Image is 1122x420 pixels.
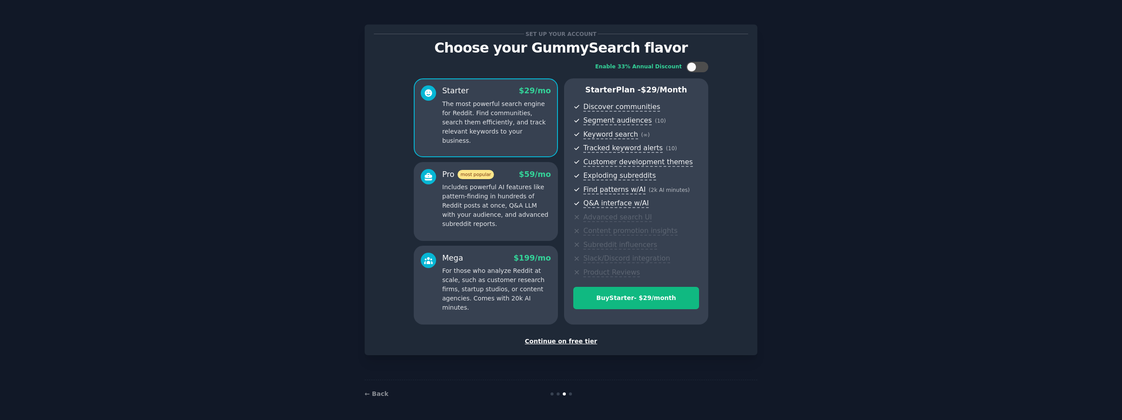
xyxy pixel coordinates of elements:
span: Exploding subreddits [583,171,656,180]
span: Discover communities [583,102,660,112]
div: Enable 33% Annual Discount [595,63,682,71]
span: $ 59 /mo [519,170,551,179]
span: Product Reviews [583,268,640,277]
span: ( 10 ) [666,145,677,152]
p: Choose your GummySearch flavor [374,40,748,56]
span: ( 10 ) [655,118,666,124]
span: ( ∞ ) [641,132,650,138]
span: Q&A interface w/AI [583,199,649,208]
span: Find patterns w/AI [583,185,646,194]
div: Buy Starter - $ 29 /month [574,293,699,303]
span: Customer development themes [583,158,693,167]
span: $ 29 /mo [519,86,551,95]
span: $ 29 /month [641,85,687,94]
a: ← Back [365,390,388,397]
div: Starter [442,85,469,96]
div: Mega [442,253,463,264]
p: For those who analyze Reddit at scale, such as customer research firms, startup studios, or conte... [442,266,551,312]
span: Set up your account [524,29,598,39]
p: Starter Plan - [573,85,699,95]
p: The most powerful search engine for Reddit. Find communities, search them efficiently, and track ... [442,99,551,145]
span: Subreddit influencers [583,240,657,250]
span: most popular [458,170,494,179]
span: Content promotion insights [583,226,678,236]
div: Continue on free tier [374,337,748,346]
span: Slack/Discord integration [583,254,670,263]
span: Advanced search UI [583,213,652,222]
span: $ 199 /mo [514,254,551,262]
span: Tracked keyword alerts [583,144,663,153]
div: Pro [442,169,494,180]
span: ( 2k AI minutes ) [649,187,690,193]
button: BuyStarter- $29/month [573,287,699,309]
span: Segment audiences [583,116,652,125]
span: Keyword search [583,130,638,139]
p: Includes powerful AI features like pattern-finding in hundreds of Reddit posts at once, Q&A LLM w... [442,183,551,229]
